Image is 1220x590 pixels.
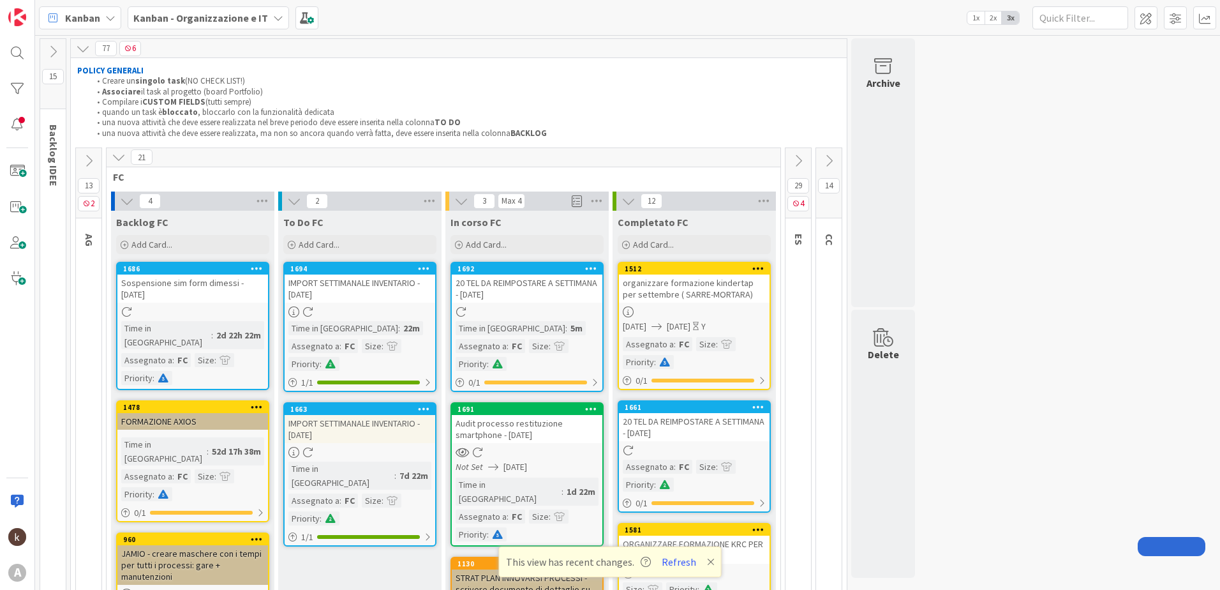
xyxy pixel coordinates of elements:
[867,75,900,91] div: Archive
[288,357,320,371] div: Priority
[117,402,268,413] div: 1478
[117,534,268,585] div: 960JAMIO - creare maschere con i tempi per tutti i processi: gare + manutenzioni
[636,374,648,388] span: 0 / 1
[619,402,770,413] div: 1661
[121,321,211,349] div: Time in [GEOGRAPHIC_DATA]
[787,178,809,193] span: 29
[625,264,770,273] div: 1512
[174,353,191,367] div: FC
[8,564,26,582] div: A
[507,339,509,353] span: :
[641,193,662,209] span: 12
[487,357,489,371] span: :
[116,400,269,522] a: 1478FORMAZIONE AXIOSTime in [GEOGRAPHIC_DATA]:52d 17h 38mAssegnato a:FCSize:Priority:0/1
[456,461,483,473] i: Not Set
[288,339,339,353] div: Assegnato a
[123,403,268,412] div: 1478
[716,337,718,351] span: :
[452,404,602,415] div: 1691
[625,526,770,534] div: 1581
[119,41,141,56] span: 6
[619,263,770,303] div: 1512organizzare formazione kindertap per settembre ( SARRE-MORTARA)
[787,196,809,211] span: 4
[435,117,461,128] strong: TO DO
[78,196,100,211] span: 2
[623,355,654,369] div: Priority
[121,371,152,385] div: Priority
[674,337,676,351] span: :
[116,262,269,390] a: 1686Sospensione sim form dimessi - [DATE]Time in [GEOGRAPHIC_DATA]:2d 22h 22mAssegnato a:FCSize:P...
[306,193,328,209] span: 2
[195,469,214,483] div: Size
[341,494,358,508] div: FC
[701,320,706,333] div: Y
[510,128,547,139] strong: BACKLOG
[139,193,161,209] span: 4
[565,321,567,335] span: :
[288,321,398,335] div: Time in [GEOGRAPHIC_DATA]
[623,460,674,474] div: Assegnato a
[299,239,339,250] span: Add Card...
[77,65,144,76] strong: POLICY GENERALI
[450,402,604,547] a: 1691Audit processo restituzione smartphone - [DATE]Not Set[DATE]Time in [GEOGRAPHIC_DATA]:1d 22mA...
[394,469,396,483] span: :
[131,149,152,165] span: 21
[563,485,599,499] div: 1d 22m
[133,11,268,24] b: Kanban - Organizzazione e IT
[696,337,716,351] div: Size
[502,198,521,204] div: Max 4
[619,495,770,511] div: 0/1
[123,535,268,544] div: 960
[400,321,423,335] div: 22m
[174,469,191,483] div: FC
[507,510,509,524] span: :
[619,536,770,564] div: ORGANIZZARE FORMAZIONE KRC PER ADMIN
[172,353,174,367] span: :
[285,375,435,391] div: 1/1
[618,400,771,513] a: 166120 TEL DA REIMPOSTARE A SETTIMANA - [DATE]Assegnato a:FCSize:Priority:0/1
[619,524,770,564] div: 1581ORGANIZZARE FORMAZIONE KRC PER ADMIN
[868,347,899,362] div: Delete
[696,460,716,474] div: Size
[382,494,383,508] span: :
[172,469,174,483] span: :
[818,178,840,193] span: 14
[283,262,436,392] a: 1694IMPORT SETTIMANALE INVENTARIO - [DATE]Time in [GEOGRAPHIC_DATA]:22mAssegnato a:FCSize:Priorit...
[450,262,604,392] a: 169220 TEL DA REIMPOSTARE A SETTIMANA - [DATE]Time in [GEOGRAPHIC_DATA]:5mAssegnato a:FCSize:Prio...
[142,96,205,107] strong: CUSTOM FIELDS
[529,510,549,524] div: Size
[452,263,602,275] div: 1692
[121,487,152,501] div: Priority
[195,353,214,367] div: Size
[8,8,26,26] img: Visit kanbanzone.com
[529,339,549,353] div: Size
[619,413,770,441] div: 20 TEL DA REIMPOSTARE A SETTIMANA - [DATE]
[288,462,394,490] div: Time in [GEOGRAPHIC_DATA]
[283,216,324,229] span: To Do FC
[967,11,985,24] span: 1x
[623,337,674,351] div: Assegnato a
[619,373,770,389] div: 0/1
[450,216,502,229] span: In corso FC
[503,460,527,474] span: [DATE]
[121,437,207,465] div: Time in [GEOGRAPHIC_DATA]
[654,355,656,369] span: :
[65,10,100,26] span: Kanban
[83,234,96,246] span: AG
[123,264,268,273] div: 1686
[362,339,382,353] div: Size
[674,460,676,474] span: :
[285,415,435,443] div: IMPORT SETTIMANALE INVENTARIO - [DATE]
[509,510,525,524] div: FC
[398,321,400,335] span: :
[1032,6,1128,29] input: Quick Filter...
[452,404,602,443] div: 1691Audit processo restituzione smartphone - [DATE]
[396,469,431,483] div: 7d 22m
[152,371,154,385] span: :
[823,234,836,246] span: CC
[457,264,602,273] div: 1692
[214,469,216,483] span: :
[509,339,525,353] div: FC
[42,69,64,84] span: 15
[288,494,339,508] div: Assegnato a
